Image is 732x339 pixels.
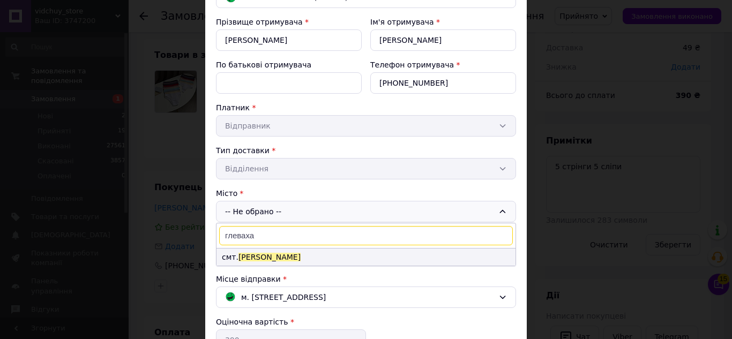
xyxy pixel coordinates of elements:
[216,18,303,26] label: Прізвище отримувача
[370,72,516,94] input: +380
[216,201,516,222] div: -- Не обрано --
[216,61,311,69] label: По батькові отримувача
[216,248,516,266] li: смт.
[370,61,454,69] label: Телефон отримувача
[216,102,516,113] div: Платник
[238,253,301,261] span: [PERSON_NAME]
[216,274,516,284] div: Місце відправки
[241,291,326,303] span: м. [STREET_ADDRESS]
[216,318,288,326] label: Оціночна вартість
[219,226,513,245] input: Знайти
[216,188,516,199] div: Місто
[216,145,516,156] div: Тип доставки
[370,18,434,26] label: Ім'я отримувача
